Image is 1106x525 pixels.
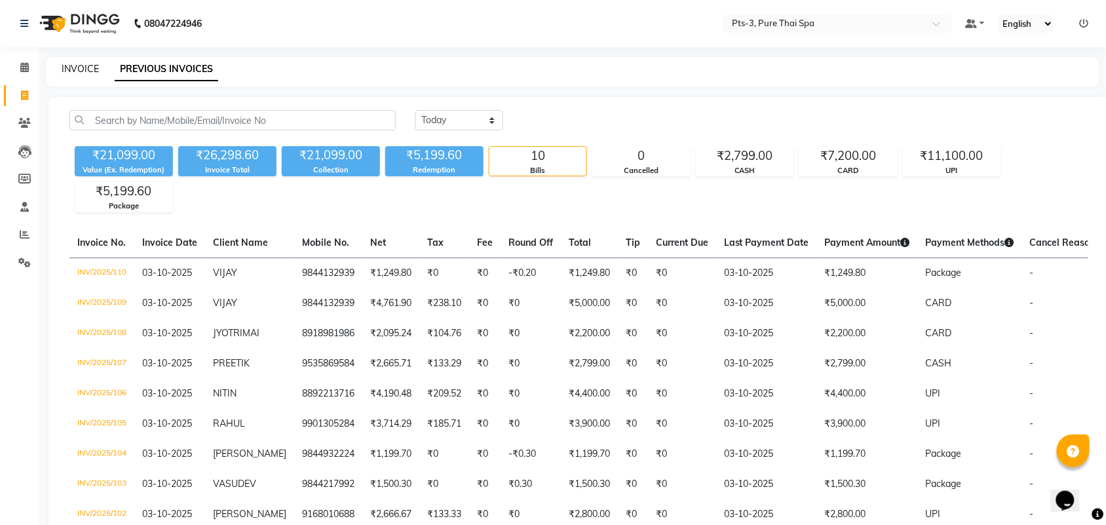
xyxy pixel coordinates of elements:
[1030,448,1034,459] span: -
[696,147,793,165] div: ₹2,799.00
[489,147,586,165] div: 10
[1051,473,1093,512] iframe: chat widget
[561,258,618,288] td: ₹1,249.80
[817,379,918,409] td: ₹4,400.00
[817,469,918,499] td: ₹1,500.30
[419,439,469,469] td: ₹0
[648,349,716,379] td: ₹0
[69,258,134,288] td: INV/2025/110
[561,439,618,469] td: ₹1,199.70
[142,508,192,520] span: 03-10-2025
[561,288,618,319] td: ₹5,000.00
[213,448,286,459] span: [PERSON_NAME]
[142,418,192,429] span: 03-10-2025
[69,439,134,469] td: INV/2025/104
[294,469,362,499] td: 9844217992
[626,237,640,248] span: Tip
[926,448,962,459] span: Package
[33,5,123,42] img: logo
[724,237,809,248] span: Last Payment Date
[501,319,561,349] td: ₹0
[69,319,134,349] td: INV/2025/108
[817,409,918,439] td: ₹3,900.00
[419,288,469,319] td: ₹238.10
[69,409,134,439] td: INV/2025/105
[294,288,362,319] td: 9844132939
[142,327,192,339] span: 03-10-2025
[144,5,202,42] b: 08047224946
[362,379,419,409] td: ₹4,190.48
[618,439,648,469] td: ₹0
[648,319,716,349] td: ₹0
[69,288,134,319] td: INV/2025/109
[1030,357,1034,369] span: -
[469,379,501,409] td: ₹0
[69,379,134,409] td: INV/2025/106
[294,258,362,288] td: 9844132939
[501,288,561,319] td: ₹0
[926,478,962,490] span: Package
[593,147,690,165] div: 0
[178,165,276,176] div: Invoice Total
[142,357,192,369] span: 03-10-2025
[904,165,1001,176] div: UPI
[561,469,618,499] td: ₹1,500.30
[362,409,419,439] td: ₹3,714.29
[926,357,952,369] span: CASH
[213,478,256,490] span: VASUDEV
[115,58,218,81] a: PREVIOUS INVOICES
[648,258,716,288] td: ₹0
[294,439,362,469] td: 9844932224
[501,258,561,288] td: -₹0.20
[75,201,172,212] div: Package
[370,237,386,248] span: Net
[817,319,918,349] td: ₹2,200.00
[213,357,250,369] span: PREETIK
[800,147,897,165] div: ₹7,200.00
[62,63,99,75] a: INVOICE
[1030,478,1034,490] span: -
[469,319,501,349] td: ₹0
[716,319,817,349] td: 03-10-2025
[362,439,419,469] td: ₹1,199.70
[69,469,134,499] td: INV/2025/103
[817,288,918,319] td: ₹5,000.00
[926,297,952,309] span: CARD
[618,379,648,409] td: ₹0
[213,237,268,248] span: Client Name
[716,439,817,469] td: 03-10-2025
[385,165,484,176] div: Redemption
[561,349,618,379] td: ₹2,799.00
[817,439,918,469] td: ₹1,199.70
[501,469,561,499] td: ₹0.30
[419,409,469,439] td: ₹185.71
[385,146,484,165] div: ₹5,199.60
[926,418,941,429] span: UPI
[716,349,817,379] td: 03-10-2025
[904,147,1001,165] div: ₹11,100.00
[142,237,197,248] span: Invoice Date
[75,182,172,201] div: ₹5,199.60
[362,349,419,379] td: ₹2,665.71
[593,165,690,176] div: Cancelled
[1030,237,1096,248] span: Cancel Reason
[469,409,501,439] td: ₹0
[618,258,648,288] td: ₹0
[656,237,708,248] span: Current Due
[75,146,173,165] div: ₹21,099.00
[1030,327,1034,339] span: -
[294,349,362,379] td: 9535869584
[501,409,561,439] td: ₹0
[294,409,362,439] td: 9901305284
[469,439,501,469] td: ₹0
[213,418,245,429] span: RAHUL
[926,267,962,279] span: Package
[648,409,716,439] td: ₹0
[362,288,419,319] td: ₹4,761.90
[1030,267,1034,279] span: -
[419,379,469,409] td: ₹209.52
[501,439,561,469] td: -₹0.30
[419,469,469,499] td: ₹0
[142,387,192,399] span: 03-10-2025
[69,349,134,379] td: INV/2025/107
